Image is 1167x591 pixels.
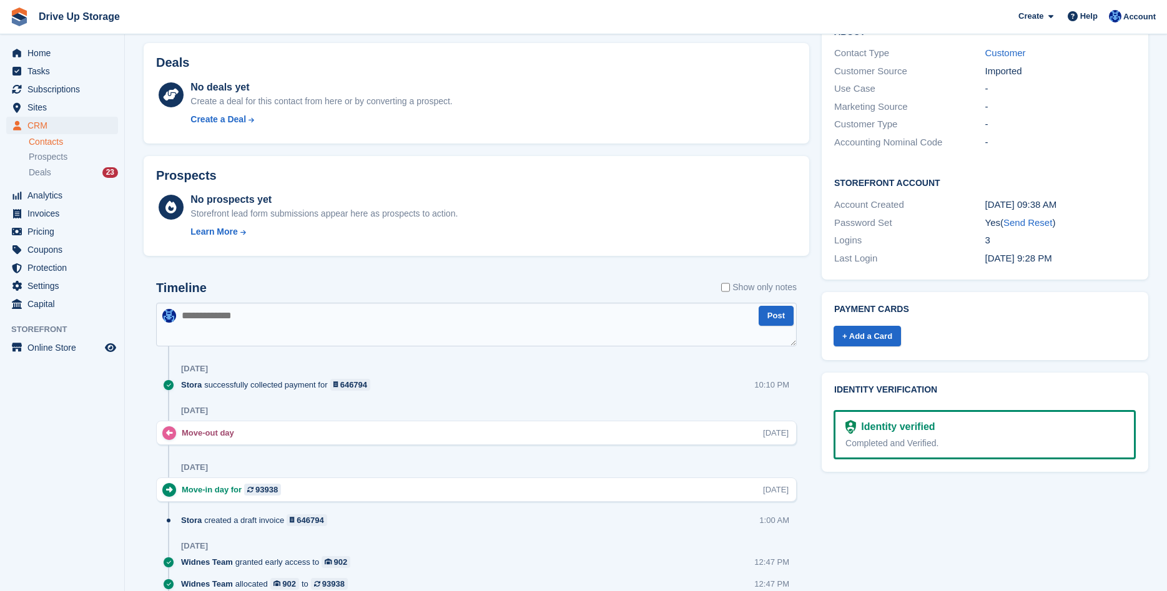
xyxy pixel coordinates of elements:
a: Preview store [103,340,118,355]
img: Widnes Team [1109,10,1121,22]
span: Analytics [27,187,102,204]
div: - [985,100,1136,114]
span: Coupons [27,241,102,258]
div: Contact Type [834,46,985,61]
div: [DATE] [181,364,208,374]
div: Marketing Source [834,100,985,114]
div: No deals yet [190,80,452,95]
span: Home [27,44,102,62]
img: Widnes Team [162,309,176,323]
span: Settings [27,277,102,295]
a: Deals 23 [29,166,118,179]
div: Create a deal for this contact from here or by converting a prospect. [190,95,452,108]
div: Imported [985,64,1136,79]
div: allocated to [181,578,354,590]
div: 646794 [297,514,323,526]
span: CRM [27,117,102,134]
span: Widnes Team [181,556,233,568]
a: Send Reset [1003,217,1052,228]
span: Pricing [27,223,102,240]
div: - [985,135,1136,150]
span: Widnes Team [181,578,233,590]
div: Create a Deal [190,113,246,126]
div: Last Login [834,252,985,266]
a: menu [6,117,118,134]
span: Help [1080,10,1098,22]
div: [DATE] [181,462,208,472]
h2: Prospects [156,169,217,183]
a: 93938 [311,578,348,590]
h2: Deals [156,56,189,70]
a: menu [6,241,118,258]
a: menu [6,223,118,240]
div: 93938 [322,578,345,590]
div: 902 [334,556,348,568]
span: Prospects [29,151,67,163]
div: Customer Type [834,117,985,132]
span: Deals [29,167,51,178]
div: Use Case [834,82,985,96]
a: 93938 [244,484,281,496]
span: Online Store [27,339,102,356]
div: 10:10 PM [754,379,789,391]
div: 93938 [255,484,278,496]
span: Sites [27,99,102,116]
div: Identity verified [856,419,935,434]
div: [DATE] [181,541,208,551]
div: Learn More [190,225,237,238]
div: Yes [985,216,1136,230]
span: Storefront [11,323,124,336]
div: 12:47 PM [754,578,789,590]
div: Password Set [834,216,985,230]
h2: Timeline [156,281,207,295]
a: 902 [270,578,299,590]
div: [DATE] [181,406,208,416]
input: Show only notes [721,281,730,294]
div: 12:47 PM [754,556,789,568]
div: [DATE] 09:38 AM [985,198,1136,212]
div: [DATE] [763,427,789,439]
span: Subscriptions [27,81,102,98]
a: Drive Up Storage [34,6,125,27]
div: 1:00 AM [759,514,789,526]
div: 23 [102,167,118,178]
a: menu [6,44,118,62]
span: Stora [181,514,202,526]
div: Account Created [834,198,985,212]
a: 646794 [287,514,327,526]
span: Tasks [27,62,102,80]
h2: Payment cards [834,305,1136,315]
a: menu [6,81,118,98]
span: Stora [181,379,202,391]
div: Accounting Nominal Code [834,135,985,150]
span: ( ) [1000,217,1055,228]
div: 902 [282,578,296,590]
span: Protection [27,259,102,276]
a: Contacts [29,136,118,148]
span: Capital [27,295,102,313]
a: menu [6,62,118,80]
a: 646794 [330,379,371,391]
div: granted early access to [181,556,357,568]
img: Identity Verification Ready [845,420,856,434]
h2: Storefront Account [834,176,1136,188]
div: Customer Source [834,64,985,79]
div: No prospects yet [190,192,458,207]
label: Show only notes [721,281,797,294]
div: Completed and Verified. [845,437,1124,450]
span: Account [1123,11,1156,23]
div: - [985,82,1136,96]
time: 2025-06-20 20:28:17 UTC [985,253,1052,263]
a: Create a Deal [190,113,452,126]
div: 3 [985,233,1136,248]
button: Post [759,306,794,326]
a: Customer [985,47,1026,58]
div: - [985,117,1136,132]
a: menu [6,259,118,276]
a: menu [6,205,118,222]
a: Learn More [190,225,458,238]
a: Prospects [29,150,118,164]
div: successfully collected payment for [181,379,377,391]
a: menu [6,99,118,116]
a: + Add a Card [834,326,901,346]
